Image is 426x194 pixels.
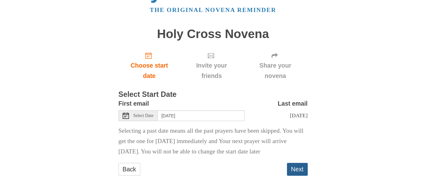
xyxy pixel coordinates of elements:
[180,47,243,84] div: Click "Next" to confirm your start date first.
[119,91,308,99] h3: Select Start Date
[133,114,154,118] span: Select Date
[290,112,307,119] span: [DATE]
[249,60,301,81] span: Share your novena
[119,27,308,41] h1: Holy Cross Novena
[119,47,180,84] a: Choose start date
[278,98,308,109] label: Last email
[186,60,236,81] span: Invite your friends
[119,126,308,157] p: Selecting a past date means all the past prayers have been skipped. You will get the one for [DAT...
[125,60,174,81] span: Choose start date
[243,47,308,84] div: Click "Next" to confirm your start date first.
[150,7,276,13] a: The original novena reminder
[119,163,140,176] a: Back
[158,110,245,121] input: Use the arrow keys to pick a date
[287,163,308,176] button: Next
[119,98,149,109] label: First email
